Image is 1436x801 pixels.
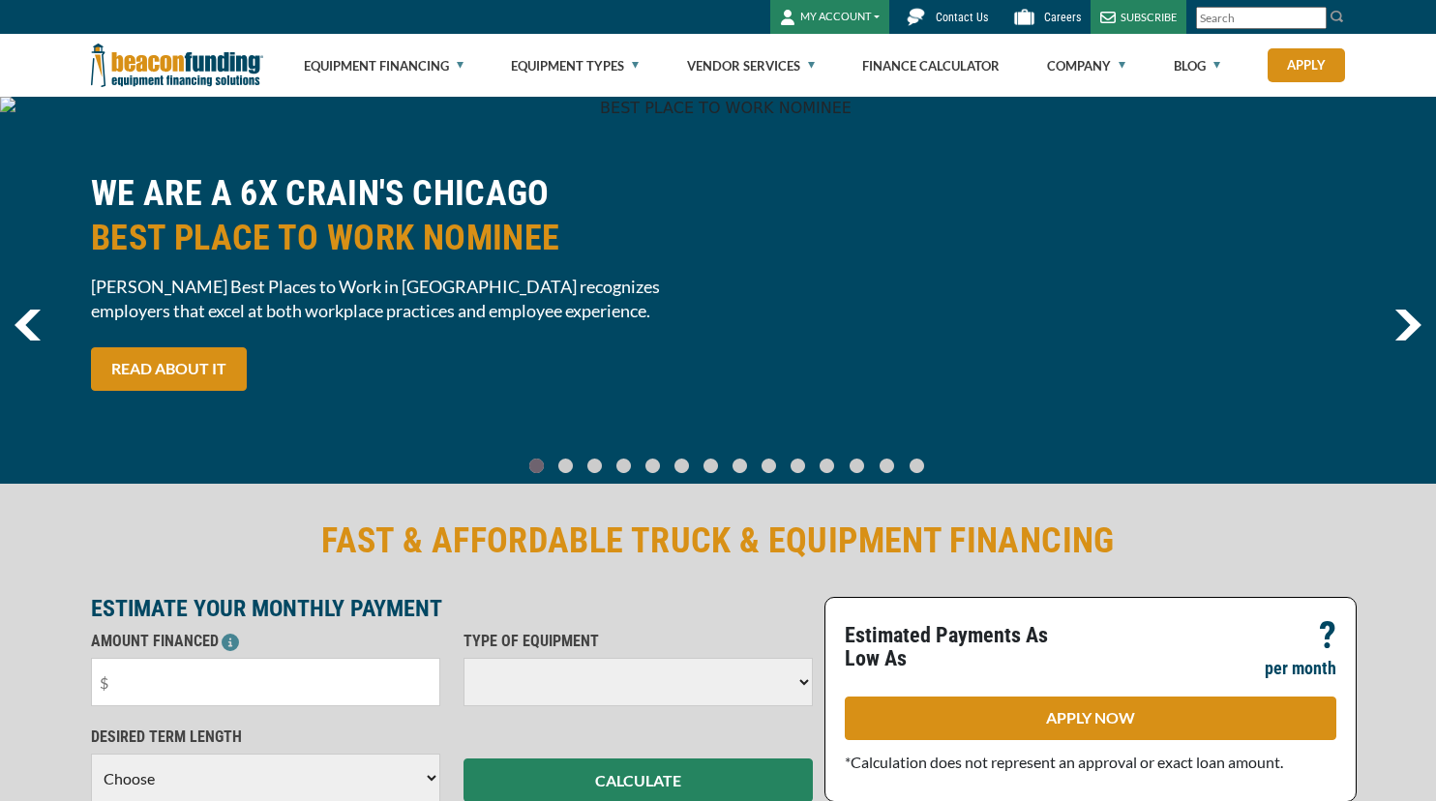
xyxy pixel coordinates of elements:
[845,624,1079,670] p: Estimated Payments As Low As
[1174,35,1220,97] a: Blog
[524,458,548,474] a: Go To Slide 0
[670,458,693,474] a: Go To Slide 5
[845,458,869,474] a: Go To Slide 11
[875,458,899,474] a: Go To Slide 12
[1319,624,1336,647] p: ?
[91,597,813,620] p: ESTIMATE YOUR MONTHLY PAYMENT
[583,458,606,474] a: Go To Slide 2
[553,458,577,474] a: Go To Slide 1
[91,347,247,391] a: READ ABOUT IT
[936,11,988,24] span: Contact Us
[699,458,722,474] a: Go To Slide 6
[1306,11,1322,26] a: Clear search text
[1044,11,1081,24] span: Careers
[1394,310,1421,341] img: Right Navigator
[728,458,751,474] a: Go To Slide 7
[1047,35,1125,97] a: Company
[15,310,41,341] a: previous
[91,726,440,749] p: DESIRED TERM LENGTH
[845,753,1283,771] span: *Calculation does not represent an approval or exact loan amount.
[91,171,706,260] h2: WE ARE A 6X CRAIN'S CHICAGO
[91,630,440,653] p: AMOUNT FINANCED
[862,35,1000,97] a: Finance Calculator
[687,35,815,97] a: Vendor Services
[91,216,706,260] span: BEST PLACE TO WORK NOMINEE
[304,35,464,97] a: Equipment Financing
[1268,48,1345,82] a: Apply
[786,458,809,474] a: Go To Slide 9
[641,458,664,474] a: Go To Slide 4
[464,630,813,653] p: TYPE OF EQUIPMENT
[511,35,639,97] a: Equipment Types
[15,310,41,341] img: Left Navigator
[612,458,635,474] a: Go To Slide 3
[845,697,1336,740] a: APPLY NOW
[91,34,263,97] img: Beacon Funding Corporation logo
[1394,310,1421,341] a: next
[91,275,706,323] span: [PERSON_NAME] Best Places to Work in [GEOGRAPHIC_DATA] recognizes employers that excel at both wo...
[1330,9,1345,24] img: Search
[1265,657,1336,680] p: per month
[1196,7,1327,29] input: Search
[91,519,1345,563] h2: FAST & AFFORDABLE TRUCK & EQUIPMENT FINANCING
[757,458,780,474] a: Go To Slide 8
[905,458,929,474] a: Go To Slide 13
[91,658,440,706] input: $
[815,458,839,474] a: Go To Slide 10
